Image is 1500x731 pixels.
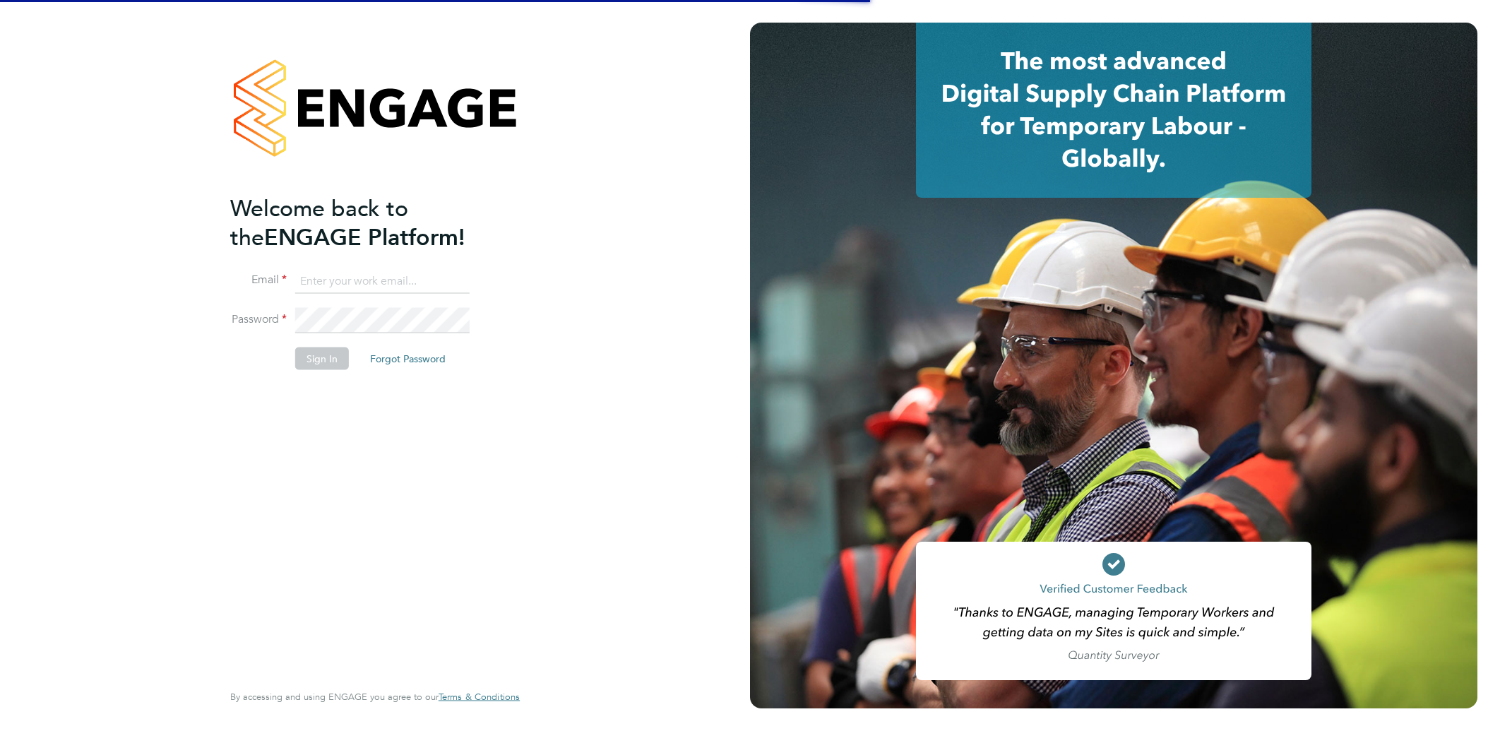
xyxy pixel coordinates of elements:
[295,347,349,370] button: Sign In
[230,194,506,251] h2: ENGAGE Platform!
[230,312,287,327] label: Password
[230,273,287,287] label: Email
[230,194,408,251] span: Welcome back to the
[230,691,520,703] span: By accessing and using ENGAGE you agree to our
[295,268,470,294] input: Enter your work email...
[359,347,457,370] button: Forgot Password
[439,691,520,703] a: Terms & Conditions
